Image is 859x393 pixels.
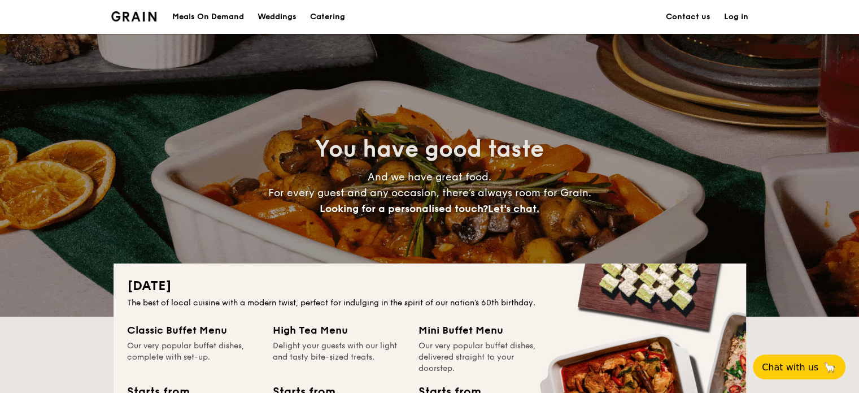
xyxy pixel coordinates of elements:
[320,202,488,215] span: Looking for a personalised touch?
[111,11,157,21] a: Logotype
[127,277,732,295] h2: [DATE]
[753,355,845,379] button: Chat with us🦙
[273,340,405,374] div: Delight your guests with our light and tasty bite-sized treats.
[418,340,551,374] div: Our very popular buffet dishes, delivered straight to your doorstep.
[127,322,259,338] div: Classic Buffet Menu
[488,202,539,215] span: Let's chat.
[127,340,259,374] div: Our very popular buffet dishes, complete with set-up.
[268,171,591,215] span: And we have great food. For every guest and any occasion, there’s always room for Grain.
[823,361,836,374] span: 🦙
[315,136,544,163] span: You have good taste
[127,297,732,309] div: The best of local cuisine with a modern twist, perfect for indulging in the spirit of our nation’...
[273,322,405,338] div: High Tea Menu
[418,322,551,338] div: Mini Buffet Menu
[111,11,157,21] img: Grain
[762,362,818,373] span: Chat with us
